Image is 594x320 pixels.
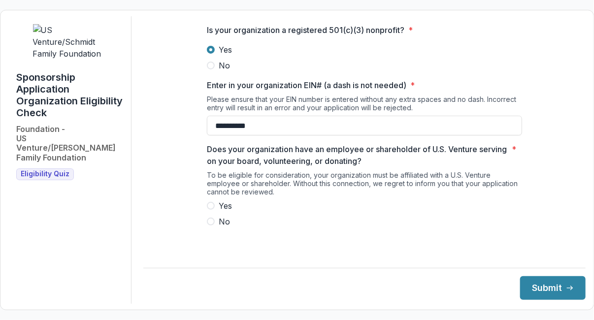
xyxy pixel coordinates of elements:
p: Is your organization a registered 501(c)(3) nonprofit? [207,24,404,36]
div: To be eligible for consideration, your organization must be affiliated with a U.S. Venture employ... [207,171,522,200]
p: Enter in your organization EIN# (a dash is not needed) [207,79,406,91]
p: Does your organization have an employee or shareholder of U.S. Venture serving on your board, vol... [207,143,508,167]
h1: Sponsorship Application Organization Eligibility Check [16,71,123,119]
img: US Venture/Schmidt Family Foundation [33,24,107,60]
span: Yes [219,200,232,212]
span: Eligibility Quiz [21,170,69,178]
span: No [219,60,230,71]
div: Please ensure that your EIN number is entered without any extra spaces and no dash. Incorrect ent... [207,95,522,116]
h2: Foundation - US Venture/[PERSON_NAME] Family Foundation [16,125,123,162]
span: Yes [219,44,232,56]
span: No [219,216,230,227]
button: Submit [520,276,586,300]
